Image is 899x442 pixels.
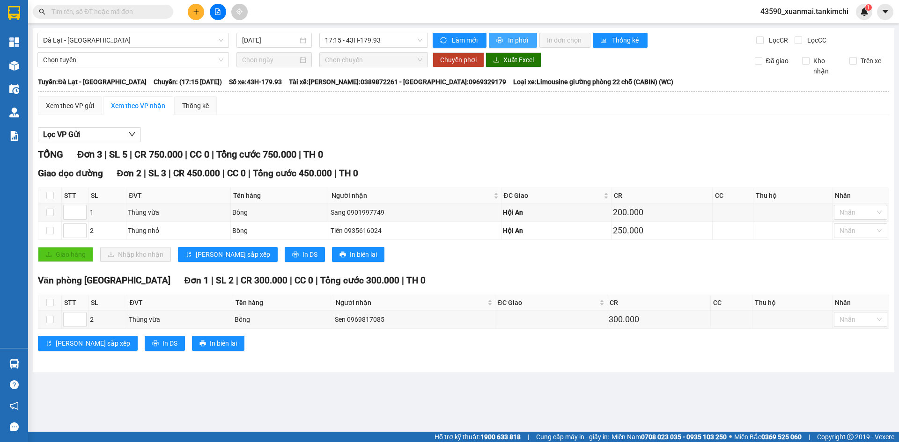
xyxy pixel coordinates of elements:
[62,188,88,203] th: STT
[38,149,63,160] span: TỔNG
[332,247,384,262] button: printerIn biên lai
[104,149,107,160] span: |
[303,149,323,160] span: TH 0
[188,4,204,20] button: plus
[43,53,223,67] span: Chọn tuyến
[210,4,226,20] button: file-add
[877,4,893,20] button: caret-down
[290,275,292,286] span: |
[76,212,86,219] span: Decrease Value
[111,101,165,111] div: Xem theo VP nhận
[127,295,234,311] th: ĐVT
[38,275,170,286] span: Văn phòng [GEOGRAPHIC_DATA]
[117,168,142,179] span: Đơn 2
[109,149,127,160] span: SL 5
[835,190,886,201] div: Nhãn
[316,275,318,286] span: |
[128,130,136,138] span: down
[320,275,399,286] span: Tổng cước 300.000
[144,168,146,179] span: |
[184,275,209,286] span: Đơn 1
[765,35,789,45] span: Lọc CR
[641,433,727,441] strong: 0708 023 035 - 0935 103 250
[100,247,171,262] button: downloadNhập kho nhận
[613,206,711,219] div: 200.000
[332,190,491,201] span: Người nhận
[10,380,19,389] span: question-circle
[10,422,19,431] span: message
[56,338,130,348] span: [PERSON_NAME] sắp xếp
[503,225,610,236] div: Hội An
[292,251,299,259] span: printer
[496,37,504,44] span: printer
[753,6,856,17] span: 43590_xuanmai.tankimchi
[134,149,183,160] span: CR 750.000
[248,168,251,179] span: |
[76,319,86,326] span: Decrease Value
[9,84,19,94] img: warehouse-icon
[498,297,597,308] span: ĐC Giao
[504,190,602,201] span: ĐC Giao
[334,168,337,179] span: |
[77,149,102,160] span: Đơn 3
[211,275,214,286] span: |
[753,188,832,203] th: Thu hộ
[613,224,711,237] div: 250.000
[339,251,346,259] span: printer
[182,101,209,111] div: Thống kê
[609,313,708,326] div: 300.000
[227,168,246,179] span: CC 0
[503,207,610,217] div: Hội An
[90,207,125,217] div: 1
[809,432,810,442] span: |
[79,320,84,326] span: down
[339,168,358,179] span: TH 0
[79,314,84,319] span: up
[9,359,19,369] img: warehouse-icon
[62,295,88,311] th: STT
[860,7,869,16] img: icon-new-feature
[43,33,223,47] span: Đà Lạt - Đà Nẵng
[76,205,86,212] span: Increase Value
[231,4,248,20] button: aim
[331,225,499,236] div: Tiên 0935616024
[192,336,244,351] button: printerIn biên lai
[210,338,237,348] span: In biên lai
[148,168,166,179] span: SL 3
[295,275,313,286] span: CC 0
[336,297,486,308] span: Người nhận
[847,434,854,440] span: copyright
[593,33,648,48] button: bar-chartThống kê
[612,432,727,442] span: Miền Nam
[253,168,332,179] span: Tổng cước 450.000
[232,225,328,236] div: Bông
[433,33,486,48] button: syncLàm mới
[236,275,238,286] span: |
[711,295,752,311] th: CC
[242,55,298,65] input: Chọn ngày
[513,77,673,87] span: Loại xe: Limousine giường phòng 22 chỗ (CABIN) (WC)
[803,35,828,45] span: Lọc CC
[810,56,842,76] span: Kho nhận
[9,61,19,71] img: warehouse-icon
[9,108,19,117] img: warehouse-icon
[79,225,84,231] span: up
[173,168,220,179] span: CR 450.000
[43,129,80,140] span: Lọc VP Gửi
[539,33,590,48] button: In đơn chọn
[857,56,885,66] span: Trên xe
[193,8,199,15] span: plus
[486,52,541,67] button: downloadXuất Excel
[607,295,710,311] th: CR
[154,77,222,87] span: Chuyến: (17:15 [DATE])
[38,168,103,179] span: Giao dọc đường
[229,77,282,87] span: Số xe: 43H-179.93
[90,225,125,236] div: 2
[835,297,886,308] div: Nhãn
[130,149,132,160] span: |
[8,6,20,20] img: logo-vxr
[9,131,19,141] img: solution-icon
[761,433,802,441] strong: 0369 525 060
[480,433,521,441] strong: 1900 633 818
[185,251,192,259] span: sort-ascending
